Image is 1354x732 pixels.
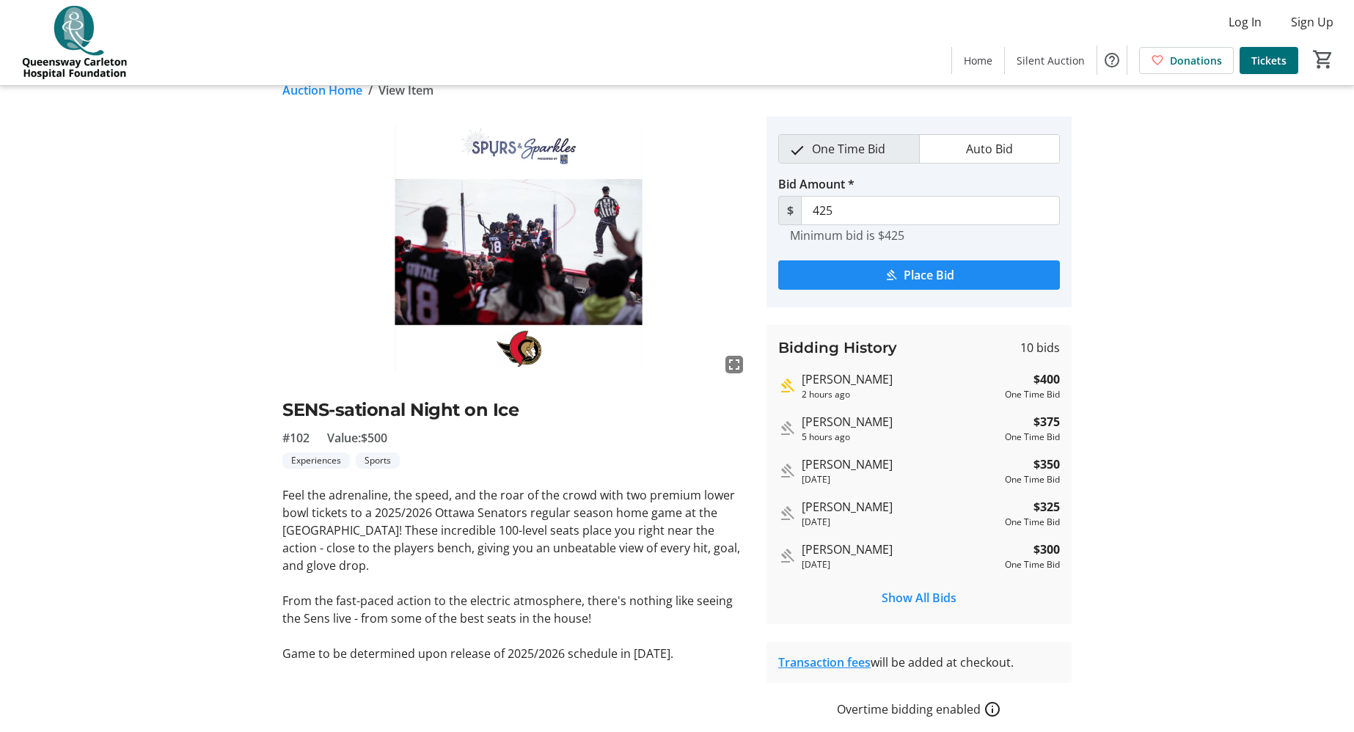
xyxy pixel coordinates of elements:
div: 5 hours ago [802,431,999,444]
div: will be added at checkout. [778,654,1060,671]
strong: $375 [1033,413,1060,431]
div: One Time Bid [1005,431,1060,444]
strong: $350 [1033,455,1060,473]
span: Tickets [1251,53,1287,68]
tr-label-badge: Experiences [282,453,350,469]
a: Silent Auction [1005,47,1097,74]
strong: $400 [1033,370,1060,388]
a: Donations [1139,47,1234,74]
button: Help [1097,45,1127,75]
mat-icon: Outbid [778,547,796,565]
mat-icon: fullscreen [725,356,743,373]
span: Silent Auction [1017,53,1085,68]
span: Place Bid [904,266,954,284]
h3: Bidding History [778,337,897,359]
span: Donations [1170,53,1222,68]
div: [PERSON_NAME] [802,498,999,516]
span: / [368,81,373,99]
div: One Time Bid [1005,473,1060,486]
img: Image [282,117,749,379]
div: One Time Bid [1005,516,1060,529]
img: QCH Foundation's Logo [9,6,139,79]
button: Show All Bids [778,583,1060,612]
span: Auto Bid [957,135,1022,163]
p: Feel the adrenaline, the speed, and the roar of the crowd with two premium lower bowl tickets to ... [282,486,749,574]
span: Value: $500 [327,429,387,447]
a: How overtime bidding works for silent auctions [984,700,1001,718]
strong: $325 [1033,498,1060,516]
tr-label-badge: Sports [356,453,400,469]
mat-icon: Outbid [778,505,796,522]
div: One Time Bid [1005,558,1060,571]
tr-hint: Minimum bid is $425 [790,228,904,243]
h2: SENS-sational Night on Ice [282,397,749,423]
span: View Item [378,81,433,99]
div: [DATE] [802,558,999,571]
span: One Time Bid [803,135,894,163]
mat-icon: Outbid [778,462,796,480]
div: 2 hours ago [802,388,999,401]
div: Overtime bidding enabled [766,700,1072,718]
span: Log In [1229,13,1262,31]
button: Place Bid [778,260,1060,290]
span: #102 [282,429,310,447]
p: Game to be determined upon release of 2025/2026 schedule in [DATE]. [282,645,749,662]
div: [PERSON_NAME] [802,455,999,473]
a: Home [952,47,1004,74]
a: Transaction fees [778,654,871,670]
div: One Time Bid [1005,388,1060,401]
span: Show All Bids [882,589,956,607]
label: Bid Amount * [778,175,855,193]
strong: $300 [1033,541,1060,558]
div: [PERSON_NAME] [802,413,999,431]
span: Sign Up [1291,13,1333,31]
mat-icon: Highest bid [778,377,796,395]
button: Sign Up [1279,10,1345,34]
div: [DATE] [802,516,999,529]
p: From the fast-paced action to the electric atmosphere, there's nothing like seeing the Sens live ... [282,592,749,627]
div: [PERSON_NAME] [802,541,999,558]
span: $ [778,196,802,225]
span: Home [964,53,992,68]
a: Tickets [1240,47,1298,74]
span: 10 bids [1020,339,1060,356]
div: [DATE] [802,473,999,486]
button: Log In [1217,10,1273,34]
div: [PERSON_NAME] [802,370,999,388]
button: Cart [1310,46,1336,73]
mat-icon: Outbid [778,420,796,437]
a: Auction Home [282,81,362,99]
